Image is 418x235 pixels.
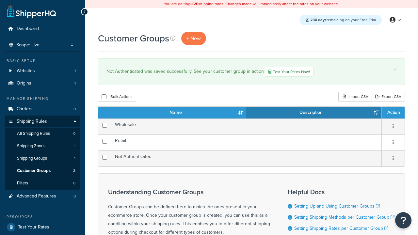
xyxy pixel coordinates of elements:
[5,77,80,89] a: Origins 1
[5,77,80,89] li: Origins
[17,68,35,74] span: Websites
[5,128,80,140] a: All Shipping Rules 0
[372,92,405,102] a: Export CSV
[108,188,271,196] h3: Understanding Customer Groups
[5,65,80,77] li: Websites
[288,188,394,196] h3: Helpful Docs
[17,156,47,161] span: Shipping Groups
[17,143,45,149] span: Shipping Zones
[17,81,31,86] span: Origins
[7,5,56,18] a: ShipperHQ Home
[246,107,382,118] th: Description: activate to sort column ascending
[18,225,49,230] span: Test Your Rates
[300,15,382,25] div: remaining on your Free Trial
[111,150,246,166] td: Not Authenticated
[16,42,40,48] span: Scope: Live
[265,67,313,77] a: Test Your Rates Now!
[181,32,206,45] a: + New
[5,177,80,189] a: Filters 0
[73,194,76,199] span: 0
[5,128,80,140] li: All Shipping Rules
[5,152,80,164] li: Shipping Groups
[111,107,246,118] th: Name: activate to sort column ascending
[5,214,80,220] div: Resources
[73,168,75,174] span: 3
[5,152,80,164] a: Shipping Groups 1
[5,65,80,77] a: Websites 1
[5,116,80,190] li: Shipping Rules
[73,106,76,112] span: 0
[17,180,28,186] span: Filters
[5,58,80,64] div: Basic Setup
[17,131,50,136] span: All Shipping Rules
[17,106,33,112] span: Carriers
[111,134,246,150] td: Retail
[73,131,75,136] span: 0
[74,143,75,149] span: 1
[186,35,201,42] span: + New
[5,221,80,233] a: Test Your Rates
[106,67,396,77] div: Not Authenticated was saved successfully. See your customer group in action
[74,81,76,86] span: 1
[17,168,51,174] span: Customer Groups
[5,165,80,177] a: Customer Groups 3
[98,32,169,45] h1: Customer Groups
[294,203,380,210] a: Setting Up and Using Customer Groups
[190,1,198,7] b: LIVE
[294,214,394,221] a: Setting Shipping Methods per Customer Group
[5,140,80,152] li: Shipping Zones
[5,23,80,35] a: Dashboard
[5,177,80,189] li: Filters
[5,190,80,202] a: Advanced Features 0
[5,140,80,152] a: Shipping Zones 1
[5,103,80,115] li: Carriers
[394,67,396,72] a: ×
[98,92,136,102] button: Bulk Actions
[17,194,56,199] span: Advanced Features
[74,68,76,74] span: 1
[17,26,39,32] span: Dashboard
[382,107,405,118] th: Action
[310,17,327,23] strong: 230 days
[395,212,411,228] button: Open Resource Center
[338,92,372,102] div: Import CSV
[17,119,47,124] span: Shipping Rules
[5,190,80,202] li: Advanced Features
[74,156,75,161] span: 1
[5,96,80,102] div: Manage Shipping
[111,118,246,134] td: Wholesale
[5,116,80,128] a: Shipping Rules
[5,103,80,115] a: Carriers 0
[73,180,75,186] span: 0
[5,165,80,177] li: Customer Groups
[294,225,388,232] a: Setting Shipping Rates per Customer Group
